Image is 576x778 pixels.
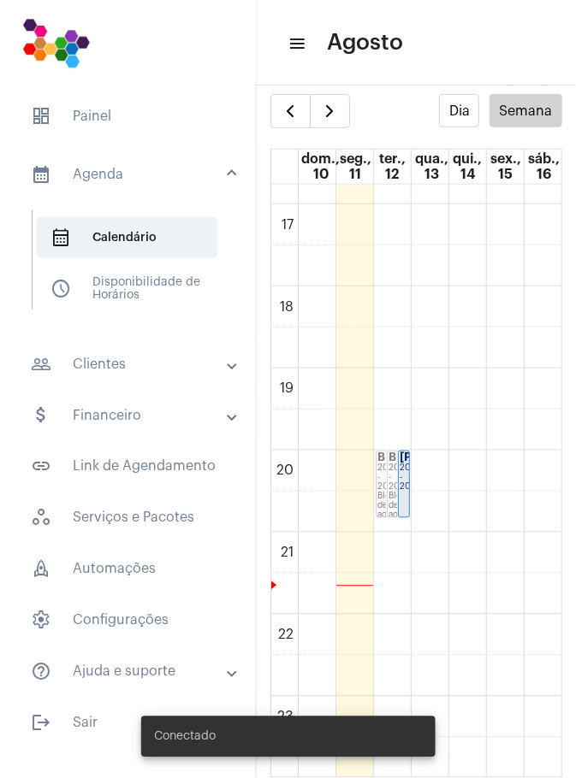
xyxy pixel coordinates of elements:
[389,452,438,463] strong: Bloqueio
[17,96,239,137] span: Painel
[400,464,407,492] div: 20:00 - 20:50
[10,651,256,693] mat-expansion-panel-header: sidenav iconAjuda e suporte
[377,492,397,521] div: Bloqueio de agenda
[31,106,51,127] span: sidenav icon
[412,150,452,184] a: 13 de agosto de 2025
[270,94,311,128] button: Semana Anterior
[288,33,305,54] mat-icon: sidenav icon
[377,452,427,463] strong: Bloqueio
[31,508,51,528] span: sidenav icon
[17,498,239,539] span: Serviços e Pacotes
[490,94,562,127] button: Semana
[10,202,256,333] div: sidenav iconAgenda
[525,150,563,184] a: 16 de agosto de 2025
[14,9,98,77] img: 7bf4c2a9-cb5a-6366-d80e-59e5d4b2024a.png
[50,279,71,299] span: sidenav icon
[400,452,506,463] strong: [PERSON_NAME]...
[279,217,298,233] div: 17
[31,405,51,426] mat-icon: sidenav icon
[336,150,375,184] a: 11 de agosto de 2025
[299,150,344,184] a: 10 de agosto de 2025
[10,395,256,436] mat-expansion-panel-header: sidenav iconFinanceiro
[10,147,256,202] mat-expansion-panel-header: sidenav iconAgenda
[10,344,256,385] mat-expansion-panel-header: sidenav iconClientes
[17,446,239,487] span: Link de Agendamento
[31,405,229,426] mat-panel-title: Financeiro
[449,150,486,184] a: 14 de agosto de 2025
[17,600,239,641] span: Configurações
[31,354,229,374] mat-panel-title: Clientes
[17,549,239,590] span: Automações
[31,662,51,682] mat-icon: sidenav icon
[377,464,397,492] div: 20:00 - 20:50
[439,94,479,127] button: Dia
[278,545,298,561] div: 21
[389,492,408,521] div: Bloqueio de agenda
[31,457,51,477] mat-icon: sidenav icon
[487,150,525,184] a: 15 de agosto de 2025
[37,268,217,309] span: Disponibilidade de Horários
[277,299,298,315] div: 18
[31,354,51,374] mat-icon: sidenav icon
[327,29,403,56] span: Agosto
[31,164,229,185] mat-panel-title: Agenda
[31,559,51,580] span: sidenav icon
[17,703,239,744] span: Sair
[276,628,298,643] div: 22
[277,381,298,397] div: 19
[31,713,51,734] mat-icon: sidenav icon
[274,463,298,479] div: 20
[37,217,217,258] span: Calendário
[374,150,411,184] a: 12 de agosto de 2025
[310,94,350,128] button: Próximo Semana
[31,164,51,185] mat-icon: sidenav icon
[31,610,51,631] span: sidenav icon
[389,464,408,492] div: 20:00 - 20:50
[31,662,229,682] mat-panel-title: Ajuda e suporte
[155,728,217,746] span: Conectado
[50,227,71,248] span: sidenav icon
